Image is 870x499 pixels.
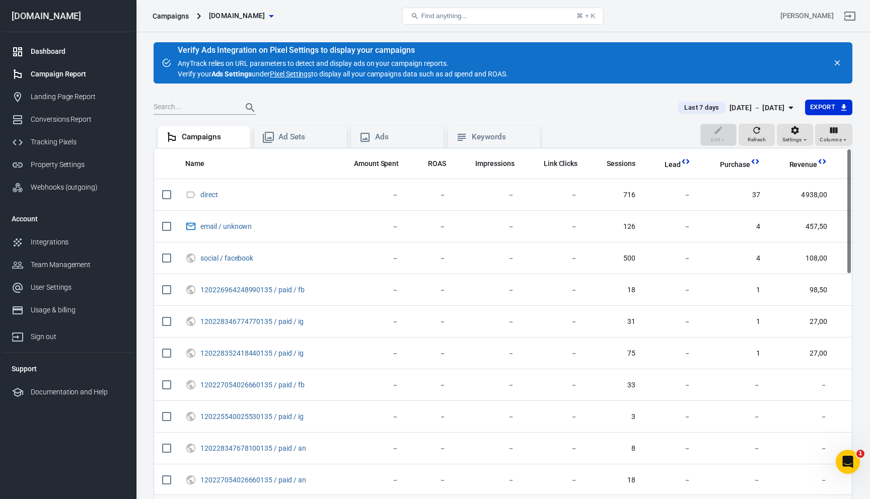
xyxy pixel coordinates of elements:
span: － [651,444,691,454]
span: The number of times your ads were on screen. [462,157,515,170]
span: 500 [594,254,635,264]
div: Documentation and Help [31,387,124,397]
span: 4 [707,222,760,232]
span: － [341,317,399,327]
a: Conversions Report [4,108,132,131]
span: － [707,380,760,390]
span: Link Clicks [544,159,578,169]
span: － [651,475,691,485]
span: － [462,475,515,485]
a: Integrations [4,231,132,254]
span: Lead [665,160,681,170]
svg: UTM & Web Traffic [185,442,196,454]
span: － [531,317,578,327]
span: － [651,412,691,422]
span: 27,00 [776,349,828,359]
span: 1 [856,450,864,458]
span: － [462,285,515,295]
div: Property Settings [31,159,124,170]
span: － [341,475,399,485]
div: Ads [375,132,436,142]
a: Property Settings [4,153,132,176]
span: － [651,380,691,390]
span: 1 [707,317,760,327]
span: － [707,412,760,422]
div: Campaigns [153,11,189,21]
span: 98,50 [776,285,828,295]
span: The total return on ad spend [428,157,446,170]
span: 37 [707,190,760,200]
a: Dashboard [4,40,132,63]
span: － [462,222,515,232]
span: Lead [651,160,681,170]
input: Search... [154,101,234,114]
span: The total return on ad spend [415,157,446,170]
span: Total revenue calculated by AnyTrack. [776,158,818,171]
span: email / unknown [200,223,253,230]
svg: UTM & Web Traffic [185,347,196,359]
a: 120228352418440135 / paid / ig [200,349,304,357]
span: 126 [594,222,635,232]
span: － [415,444,446,454]
div: Tracking Pixels [31,137,124,147]
span: The number of times your ads were on screen. [475,157,515,170]
span: － [462,317,515,327]
a: email / unknown [200,222,252,230]
div: [DOMAIN_NAME] [4,12,132,21]
span: 75 [594,349,635,359]
span: Revenue [789,160,818,170]
span: － [415,285,446,295]
a: 120227054026660135 / paid / fb [200,381,305,389]
div: AnyTrack relies on URL parameters to detect and display ads on your campaign reports. Verify your... [178,46,508,79]
span: The number of clicks on links within the ad that led to advertiser-specified destinations [531,157,578,170]
span: － [415,349,446,359]
span: 120228352418440135 / paid / ig [200,350,305,357]
svg: UTM & Web Traffic [185,474,196,486]
span: Name [185,159,217,169]
li: Support [4,357,132,381]
a: Team Management [4,254,132,276]
div: User Settings [31,282,124,293]
span: － [341,444,399,454]
span: 108,00 [776,254,828,264]
svg: UTM & Web Traffic [185,284,196,296]
span: － [651,317,691,327]
span: － [531,475,578,485]
span: － [341,380,399,390]
div: Integrations [31,237,124,247]
button: Find anything...⌘ + K [402,8,604,25]
span: － [341,222,399,232]
div: Verify Ads Integration on Pixel Settings to display your campaigns [178,45,508,55]
span: － [415,222,446,232]
span: － [341,285,399,295]
svg: UTM & Web Traffic [185,410,196,423]
span: 120225540025530135 / paid / ig [200,413,305,420]
span: － [462,444,515,454]
span: The estimated total amount of money you've spent on your campaign, ad set or ad during its schedule. [341,157,399,170]
span: 3 [594,412,635,422]
span: － [531,349,578,359]
span: － [415,380,446,390]
a: 120227054026660135 / paid / an [200,476,306,484]
div: Account id: VicIO3n3 [780,11,834,21]
span: Impressions [475,159,515,169]
svg: This column is calculated from AnyTrack real-time data [681,156,691,167]
span: ROAS [428,159,446,169]
span: Sessions [607,159,635,169]
span: － [415,190,446,200]
span: 716 [594,190,635,200]
span: － [531,380,578,390]
span: － [776,475,828,485]
a: 120228347678100135 / paid / an [200,444,306,452]
button: Export [805,100,852,115]
span: Columns [820,135,842,144]
span: － [462,254,515,264]
span: － [415,412,446,422]
strong: Ads Settings [211,70,252,78]
span: 18 [594,285,635,295]
span: The number of clicks on links within the ad that led to advertiser-specified destinations [544,157,578,170]
div: Keywords [472,132,532,142]
svg: UTM & Web Traffic [185,379,196,391]
div: Conversions Report [31,114,124,125]
a: direct [200,191,218,199]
